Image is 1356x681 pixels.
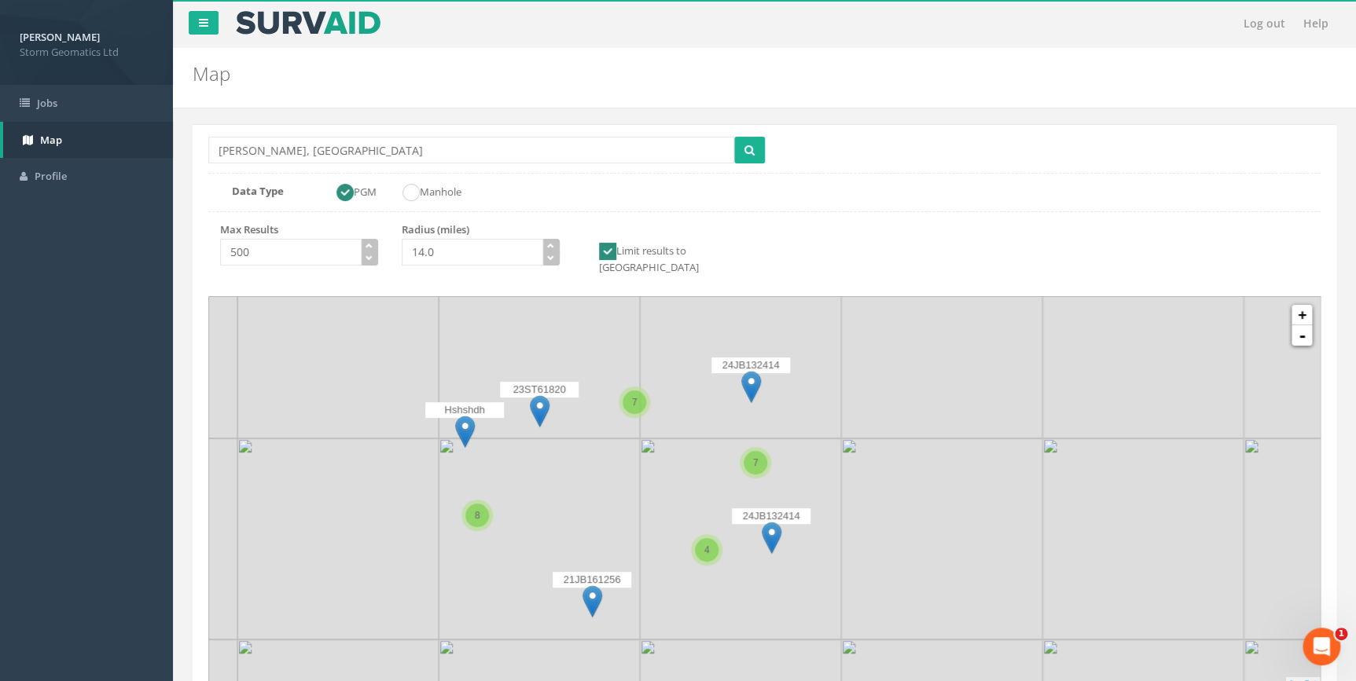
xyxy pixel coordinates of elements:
img: marker-icon.png [762,522,781,554]
a: Map [3,122,173,159]
h2: Map [193,64,1142,84]
img: marker-icon.png [741,371,761,403]
span: Map [40,133,62,147]
img: marker-icon.png [582,585,602,617]
a: [PERSON_NAME] Storm Geomatics Ltd [20,26,153,59]
span: 8 [475,510,480,521]
img: marker-icon.png [530,395,549,427]
label: Manhole [387,184,461,201]
span: 7 [632,397,638,408]
label: Limit results to [GEOGRAPHIC_DATA] [583,243,741,275]
label: PGM [321,184,377,201]
p: 21JB161256 [553,572,631,588]
iframe: Intercom live chat [1303,628,1340,665]
span: 1 [1335,628,1347,640]
span: Jobs [37,96,57,110]
label: Data Type [220,184,309,199]
strong: [PERSON_NAME] [20,30,100,44]
span: 4 [704,544,710,555]
p: 24JB132414 [732,508,810,524]
span: 7 [753,457,759,468]
span: Storm Geomatics Ltd [20,45,153,60]
p: 24JB132414 [711,357,790,373]
p: 23ST61820 [500,382,579,397]
img: marker-icon.png [455,416,475,448]
a: - [1292,325,1312,346]
input: Enter place name or postcode [208,137,734,163]
p: Radius (miles) [402,222,560,237]
p: Max Results [220,222,378,237]
a: + [1292,305,1312,325]
span: Profile [35,169,67,183]
p: Hshshdh [425,402,504,418]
